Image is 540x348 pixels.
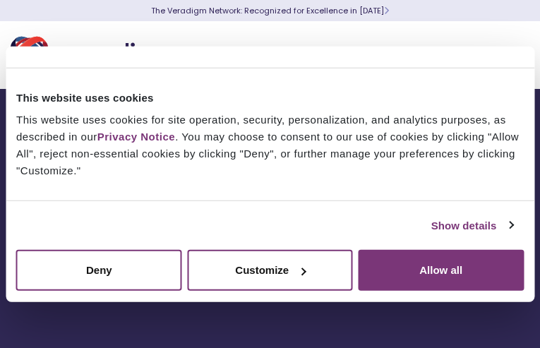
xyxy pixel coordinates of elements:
div: This website uses cookies for site operation, security, personalization, and analytics purposes, ... [16,112,524,179]
a: Privacy Notice [97,131,175,143]
img: Veradigm logo [11,32,180,78]
button: Deny [16,250,182,291]
button: Allow all [358,250,524,291]
a: The Veradigm Network: Recognized for Excellence in [DATE]Learn More [151,5,389,16]
button: Toggle Navigation Menu [498,37,519,73]
button: Customize [187,250,353,291]
a: Show details [431,217,513,234]
div: This website uses cookies [16,89,524,106]
span: Learn More [384,5,389,16]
